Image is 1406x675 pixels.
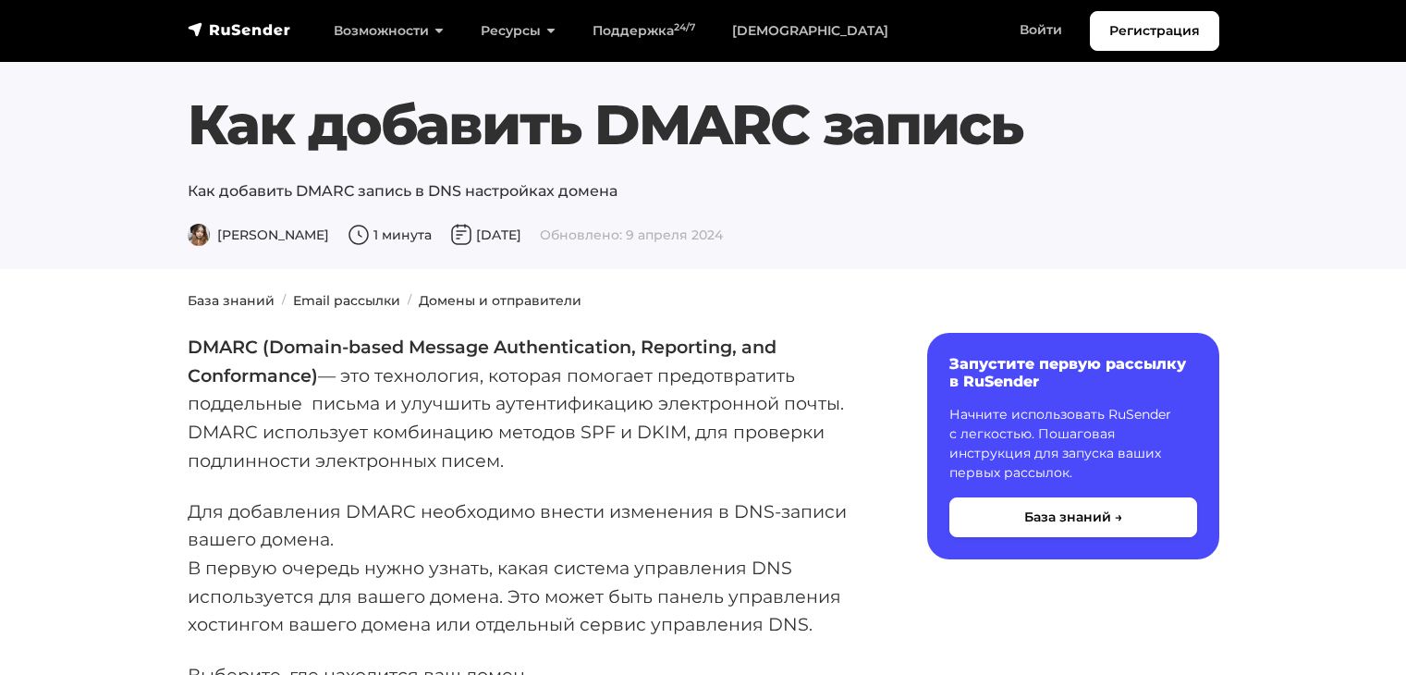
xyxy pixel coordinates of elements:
[293,292,400,309] a: Email рассылки
[188,20,291,39] img: RuSender
[949,355,1197,390] h6: Запустите первую рассылку в RuSender
[949,405,1197,483] p: Начните использовать RuSender с легкостью. Пошаговая инструкция для запуска ваших первых рассылок.
[188,292,275,309] a: База знаний
[188,497,868,640] p: Для добавления DMARC необходимо внести изменения в DNS-записи вашего домена. В первую очередь нуж...
[714,12,907,50] a: [DEMOGRAPHIC_DATA]
[177,291,1230,311] nav: breadcrumb
[674,21,695,33] sup: 24/7
[188,180,1219,202] p: Как добавить DMARC запись в DNS настройках домена
[1001,11,1081,49] a: Войти
[540,227,723,243] span: Обновлено: 9 апреля 2024
[188,227,329,243] span: [PERSON_NAME]
[949,497,1197,537] button: База знаний →
[188,92,1219,158] h1: Как добавить DMARC запись
[574,12,714,50] a: Поддержка24/7
[927,333,1219,559] a: Запустите первую рассылку в RuSender Начните использовать RuSender с легкостью. Пошаговая инструк...
[419,292,581,309] a: Домены и отправители
[1090,11,1219,51] a: Регистрация
[188,333,868,475] p: — это технология, которая помогает предотвратить поддельные письма и улучшить аутентификацию элек...
[188,336,776,387] strong: DMARC (Domain-based Message Authentication, Reporting, and Conformance)
[348,227,432,243] span: 1 минута
[450,224,472,246] img: Дата публикации
[348,224,370,246] img: Время чтения
[462,12,574,50] a: Ресурсы
[450,227,521,243] span: [DATE]
[315,12,462,50] a: Возможности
